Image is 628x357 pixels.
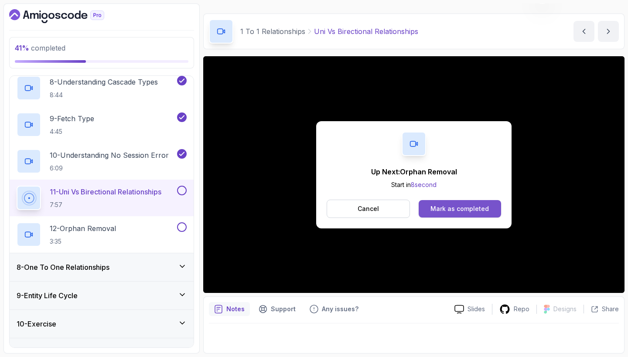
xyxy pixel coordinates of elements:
button: Cancel [327,200,410,218]
button: 9-Entity Life Cycle [10,282,194,309]
p: Share [602,305,619,313]
button: next content [598,21,619,42]
button: Share [584,305,619,313]
button: 10-Understanding No Session Error6:09 [17,149,187,173]
p: 3:35 [50,237,116,246]
span: 8 second [411,181,437,188]
p: Support [271,305,296,313]
button: 12-Orphan Removal3:35 [17,222,187,247]
button: 11-Uni Vs Birectional Relationships7:57 [17,186,187,210]
p: Notes [226,305,245,313]
p: Up Next: Orphan Removal [371,167,457,177]
span: completed [15,44,65,52]
p: Repo [514,305,529,313]
p: 8 - Understanding Cascade Types [50,77,158,87]
p: Cancel [358,204,379,213]
div: Mark as completed [430,204,489,213]
p: Slides [468,305,485,313]
p: 9 - Fetch Type [50,113,94,124]
button: 8-Understanding Cascade Types8:44 [17,76,187,100]
a: Slides [447,305,492,314]
span: 41 % [15,44,29,52]
button: 10-Exercise [10,310,194,338]
p: 6:09 [50,164,169,173]
iframe: 11 - Uni Vs Birectional Relationships [203,56,625,293]
button: Feedback button [304,302,364,316]
p: 12 - Orphan Removal [50,223,116,234]
p: 10 - Understanding No Session Error [50,150,169,160]
p: 4:45 [50,127,94,136]
p: Uni Vs Birectional Relationships [314,26,418,37]
button: Support button [253,302,301,316]
button: 8-One To One Relationships [10,253,194,281]
h3: 8 - One To One Relationships [17,262,109,272]
h3: 10 - Exercise [17,319,56,329]
p: 8:44 [50,91,158,99]
h3: 9 - Entity Life Cycle [17,290,78,301]
button: previous content [573,21,594,42]
button: notes button [209,302,250,316]
p: Designs [553,305,577,313]
p: 7:57 [50,201,161,209]
a: Dashboard [9,9,124,23]
button: Mark as completed [419,200,501,218]
p: 11 - Uni Vs Birectional Relationships [50,187,161,197]
button: 9-Fetch Type4:45 [17,112,187,137]
p: 1 To 1 Relationships [240,26,305,37]
p: Any issues? [322,305,358,313]
p: Start in [371,180,457,189]
a: Repo [492,304,536,315]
